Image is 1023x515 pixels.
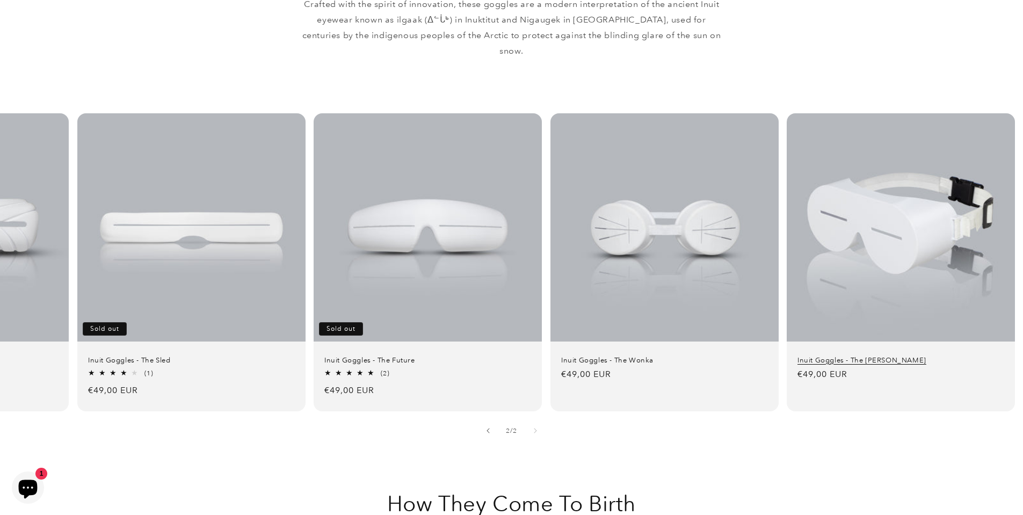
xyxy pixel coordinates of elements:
a: Inuit Goggles - The Wonka [561,356,768,365]
span: / [510,425,513,436]
a: Inuit Goggles - The Sled [88,356,295,365]
button: Slide left [476,419,500,443]
inbox-online-store-chat: Shopify online store chat [9,472,47,506]
a: Inuit Goggles - The Future [324,356,531,365]
button: Slide right [524,419,547,443]
a: Inuit Goggles - The [PERSON_NAME] [797,356,1004,365]
span: 2 [506,425,510,436]
span: 2 [513,425,517,436]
